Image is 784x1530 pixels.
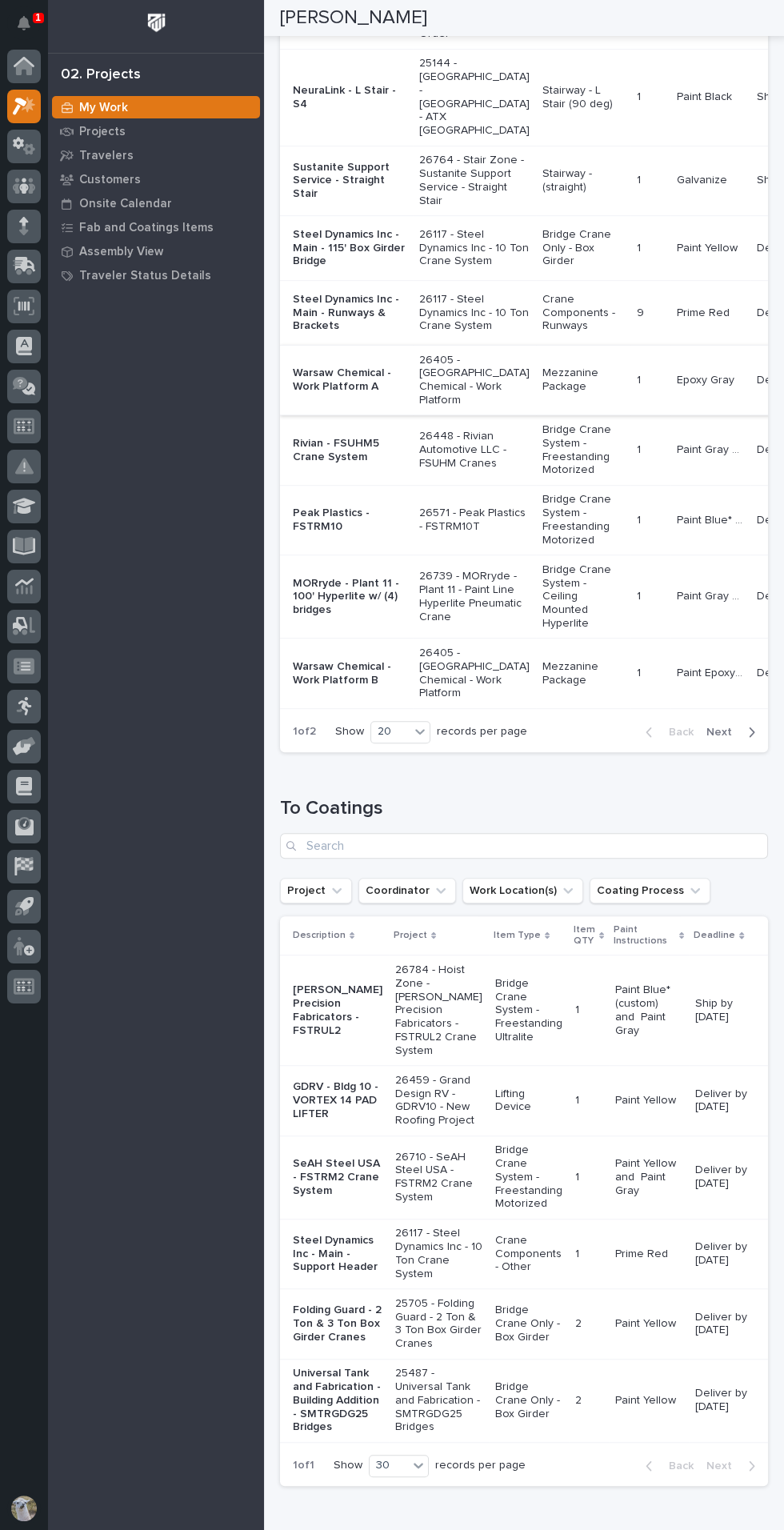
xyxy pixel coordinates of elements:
[542,228,624,268] p: Bridge Crane Only - Box Girder
[495,1380,562,1420] p: Bridge Crane Only - Box Girder
[293,1304,382,1344] p: Folding Guard - 2 Ton & 3 Ton Box Girder Cranes
[677,587,747,603] p: Paint Gray and Paint Yellow
[590,878,710,903] button: Coating Process
[280,6,427,30] h2: [PERSON_NAME]
[495,1087,562,1115] p: Lifting Device
[419,647,530,700] p: 26405 - [GEOGRAPHIC_DATA] Chemical - Work Platform
[575,1314,585,1331] p: 2
[358,878,456,903] button: Coordinator
[700,1459,768,1473] button: Next
[293,927,346,944] p: Description
[575,1168,582,1184] p: 1
[395,1151,482,1204] p: 26710 - SeAH Steel USA - FSTRM2 Crane System
[495,977,562,1044] p: Bridge Crane System - Freestanding Ultralite
[48,95,264,119] a: My Work
[79,197,172,211] p: Onsite Calendar
[280,833,768,859] input: Search
[637,303,647,320] p: 9
[293,161,406,201] p: Sustanite Support Service - Straight Stair
[293,84,406,111] p: NeuraLink - L Stair - S4
[435,1459,526,1472] p: records per page
[395,963,482,1058] p: 26784 - Hoist Zone - [PERSON_NAME] Precision Fabricators - FSTRUL2 Crane System
[79,149,134,163] p: Travelers
[694,927,735,944] p: Deadline
[637,440,644,457] p: 1
[615,1248,682,1261] p: Prime Red
[695,1387,762,1414] p: Deliver by [DATE]
[542,563,624,631] p: Bridge Crane System - Ceiling Mounted Hyperlite
[495,1234,562,1274] p: Crane Components - Other
[637,663,644,680] p: 1
[395,1297,482,1351] p: 25705 - Folding Guard - 2 Ton & 3 Ton Box Girder Cranes
[419,154,530,207] p: 26764 - Stair Zone - Sustanite Support Service - Straight Stair
[280,878,352,903] button: Project
[48,119,264,143] a: Projects
[48,191,264,215] a: Onsite Calendar
[280,1446,327,1485] p: 1 of 1
[79,245,163,259] p: Assembly View
[677,170,730,187] p: Galvanize
[614,921,675,951] p: Paint Instructions
[615,983,682,1037] p: Paint Blue* (custom) and Paint Gray
[79,173,141,187] p: Customers
[695,1164,762,1191] p: Deliver by [DATE]
[293,228,406,268] p: Steel Dynamics Inc - Main - 115' Box Girder Bridge
[293,1080,382,1120] p: GDRV - Bldg 10 - VORTEX 14 PAD LIFTER
[637,370,644,387] p: 1
[633,1459,700,1473] button: Back
[677,440,747,457] p: Paint Gray and Paint Yellow
[677,663,747,680] p: Paint Epoxy Gray* (custom)
[419,293,530,333] p: 26117 - Steel Dynamics Inc - 10 Ton Crane System
[280,797,768,820] h1: To Coatings
[615,1317,682,1331] p: Paint Yellow
[495,1304,562,1344] p: Bridge Crane Only - Box Girder
[637,170,644,187] p: 1
[370,1456,408,1475] div: 30
[293,507,406,534] p: Peak Plastics - FSTRM10
[575,1091,582,1107] p: 1
[419,570,530,623] p: 26739 - MORryde - Plant 11 - Paint Line Hyperlite Pneumatic Crane
[695,1311,762,1338] p: Deliver by [DATE]
[542,493,624,547] p: Bridge Crane System - Freestanding Motorized
[7,1492,41,1525] button: users-avatar
[542,167,624,194] p: Stairway - (straight)
[48,263,264,287] a: Traveler Status Details
[462,878,583,903] button: Work Location(s)
[293,660,406,687] p: Warsaw Chemical - Work Platform B
[293,1234,382,1274] p: Steel Dynamics Inc - Main - Support Header
[280,712,329,751] p: 1 of 2
[677,370,738,387] p: Epoxy Gray
[575,1244,582,1261] p: 1
[542,366,624,394] p: Mezzanine Package
[659,725,694,739] span: Back
[334,1459,362,1472] p: Show
[419,228,530,268] p: 26117 - Steel Dynamics Inc - 10 Ton Crane System
[659,1459,694,1473] span: Back
[637,238,644,255] p: 1
[371,723,410,741] div: 20
[677,87,735,104] p: Paint Black
[542,84,624,111] p: Stairway - L Stair (90 deg)
[79,221,214,235] p: Fab and Coatings Items
[61,66,141,84] div: 02. Projects
[395,1074,482,1127] p: 26459 - Grand Design RV - GDRV10 - New Roofing Project
[615,1094,682,1107] p: Paint Yellow
[419,354,530,407] p: 26405 - [GEOGRAPHIC_DATA] Chemical - Work Platform
[48,215,264,239] a: Fab and Coatings Items
[293,366,406,394] p: Warsaw Chemical - Work Platform A
[695,997,762,1024] p: Ship by [DATE]
[395,1367,482,1434] p: 25487 - Universal Tank and Fabrication - SMTRGDG25 Bridges
[35,12,41,23] p: 1
[542,423,624,477] p: Bridge Crane System - Freestanding Motorized
[293,577,406,617] p: MORryde - Plant 11 - 100' Hyperlite w/ (4) bridges
[574,921,595,951] p: Item QTY
[293,437,406,464] p: Rivian - FSUHM5 Crane System
[7,6,41,40] button: Notifications
[48,167,264,191] a: Customers
[142,8,171,38] img: Workspace Logo
[20,16,41,42] div: Notifications1
[706,1459,742,1473] span: Next
[677,303,733,320] p: Prime Red
[494,927,541,944] p: Item Type
[575,1000,582,1017] p: 1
